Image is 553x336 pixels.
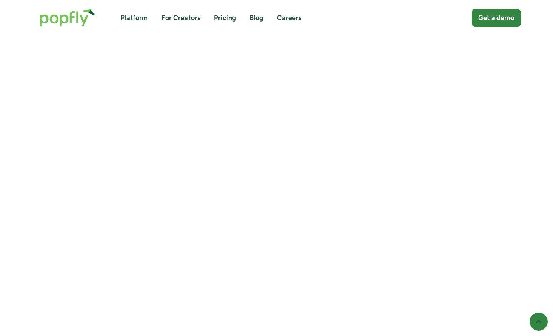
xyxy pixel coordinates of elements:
a: For Creators [161,13,200,23]
a: Blog [250,13,263,23]
a: home [32,2,103,34]
div: Get a demo [478,13,514,23]
a: Pricing [214,13,236,23]
a: Get a demo [472,9,521,27]
a: Platform [121,13,148,23]
a: Careers [277,13,301,23]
